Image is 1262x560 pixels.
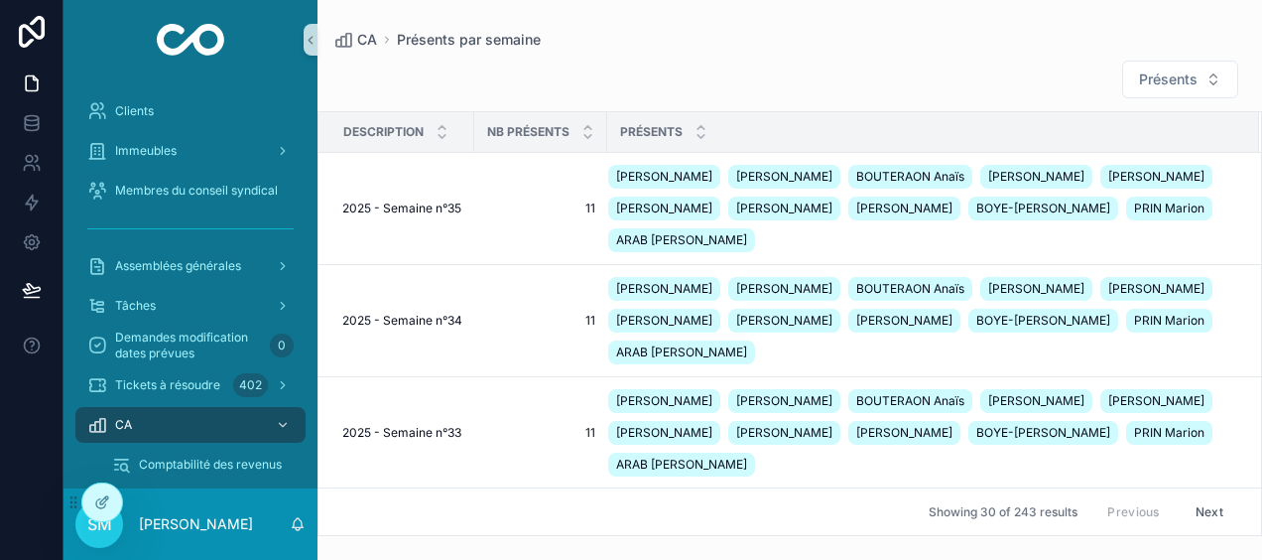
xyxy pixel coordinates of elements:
span: Nb présents [487,124,569,140]
span: [PERSON_NAME] [616,313,712,329]
span: [PERSON_NAME] [1108,281,1204,297]
button: Next [1182,496,1237,527]
span: Comptabilité des revenus [139,457,282,473]
span: PRIN Marion [1134,313,1204,329]
span: 11 [486,313,595,329]
span: BOUTERAON Anaïs [856,169,964,185]
span: PRIN Marion [1134,201,1204,216]
span: ARAB [PERSON_NAME] [616,457,747,473]
span: Tâches [115,298,156,314]
span: BOYE-[PERSON_NAME] [976,313,1110,329]
span: [PERSON_NAME] [988,393,1084,409]
a: Tâches [75,288,306,324]
span: ARAB [PERSON_NAME] [616,345,747,360]
span: [PERSON_NAME] [736,313,832,329]
span: 11 [486,425,595,441]
a: Tickets à résoudre402 [75,367,306,403]
img: App logo [157,24,225,56]
p: [PERSON_NAME] [139,514,253,534]
span: [PERSON_NAME] [1108,393,1204,409]
span: Demandes modification dates prévues [115,330,262,361]
span: Membres du conseil syndical [115,183,278,199]
span: [PERSON_NAME] [856,425,952,441]
span: CA [357,30,377,50]
a: Demandes modification dates prévues0 [75,328,306,363]
span: BOUTERAON Anaïs [856,281,964,297]
a: CA [333,30,377,50]
span: [PERSON_NAME] [616,201,712,216]
a: Membres du conseil syndical [75,173,306,209]
span: [PERSON_NAME] [988,281,1084,297]
span: Présents [1139,70,1198,89]
span: [PERSON_NAME] [616,425,712,441]
span: [PERSON_NAME] [736,393,832,409]
span: 2025 - Semaine n°33 [342,425,461,441]
span: BOYE-[PERSON_NAME] [976,425,1110,441]
span: [PERSON_NAME] [616,169,712,185]
span: Clients [115,103,154,119]
span: ARAB [PERSON_NAME] [616,232,747,248]
span: [PERSON_NAME] [1108,169,1204,185]
span: 11 [486,201,595,216]
a: Assemblées générales [75,248,306,284]
span: [PERSON_NAME] [856,313,952,329]
span: SM [87,512,112,536]
span: Immeubles [115,143,177,159]
a: Clients [75,93,306,129]
span: [PERSON_NAME] [988,169,1084,185]
a: Comptabilité des revenus [99,447,306,483]
div: 0 [270,334,294,357]
a: Immeubles [75,133,306,169]
span: [PERSON_NAME] [616,393,712,409]
span: Présents [620,124,683,140]
span: Tickets à résoudre [115,377,220,393]
span: 2025 - Semaine n°35 [342,201,461,216]
span: [PERSON_NAME] [616,281,712,297]
span: Assemblées générales [115,258,241,274]
a: Présents par semaine [397,30,541,50]
span: Description [343,124,424,140]
span: BOYE-[PERSON_NAME] [976,201,1110,216]
span: [PERSON_NAME] [856,201,952,216]
span: [PERSON_NAME] [736,425,832,441]
a: CA [75,407,306,443]
span: BOUTERAON Anaïs [856,393,964,409]
span: [PERSON_NAME] [736,201,832,216]
span: [PERSON_NAME] [736,281,832,297]
span: Showing 30 of 243 results [929,504,1077,520]
span: 2025 - Semaine n°34 [342,313,462,329]
span: PRIN Marion [1134,425,1204,441]
span: [PERSON_NAME] [736,169,832,185]
button: Select Button [1122,61,1238,98]
span: CA [115,417,132,433]
div: 402 [233,373,268,397]
div: scrollable content [63,79,317,489]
